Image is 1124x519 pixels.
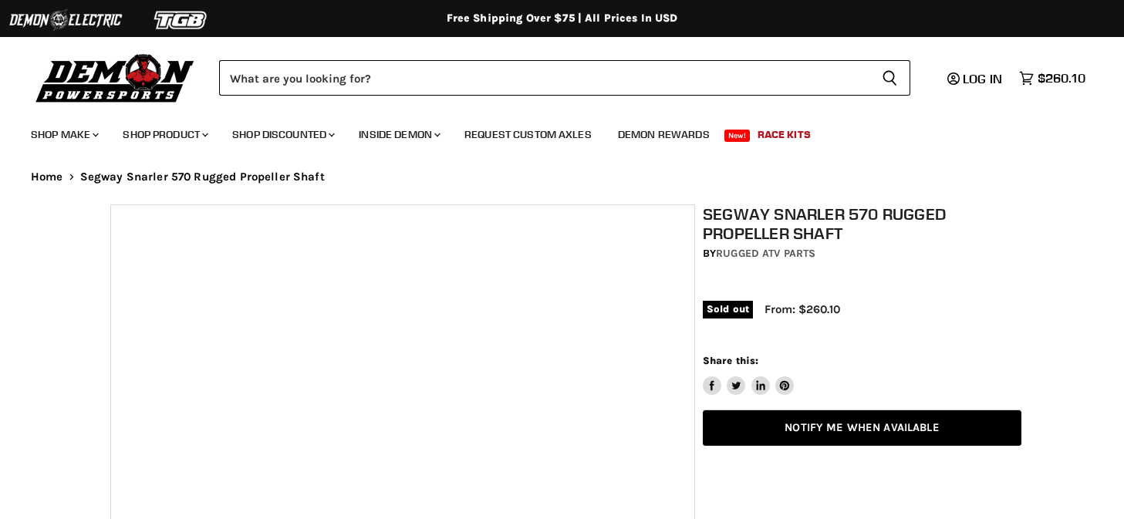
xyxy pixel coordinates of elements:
span: From: $260.10 [765,302,840,316]
span: Log in [963,71,1002,86]
h1: Segway Snarler 570 Rugged Propeller Shaft [703,204,1021,243]
span: $260.10 [1038,71,1085,86]
span: Segway Snarler 570 Rugged Propeller Shaft [80,170,325,184]
a: Race Kits [746,119,822,150]
aside: Share this: [703,354,795,395]
span: Sold out [703,301,753,318]
a: Inside Demon [347,119,450,150]
button: Search [869,60,910,96]
img: Demon Powersports [31,50,200,105]
input: Search [219,60,869,96]
a: Log in [940,72,1011,86]
a: Home [31,170,63,184]
a: Shop Product [111,119,218,150]
a: Rugged ATV Parts [716,247,815,260]
a: Notify Me When Available [703,410,1021,447]
span: Share this: [703,355,758,366]
ul: Main menu [19,113,1082,150]
a: $260.10 [1011,67,1093,89]
img: Demon Electric Logo 2 [8,5,123,35]
div: by [703,245,1021,262]
a: Shop Discounted [221,119,344,150]
a: Shop Make [19,119,108,150]
a: Demon Rewards [606,119,721,150]
span: New! [724,130,751,142]
form: Product [219,60,910,96]
a: Request Custom Axles [453,119,603,150]
img: TGB Logo 2 [123,5,239,35]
